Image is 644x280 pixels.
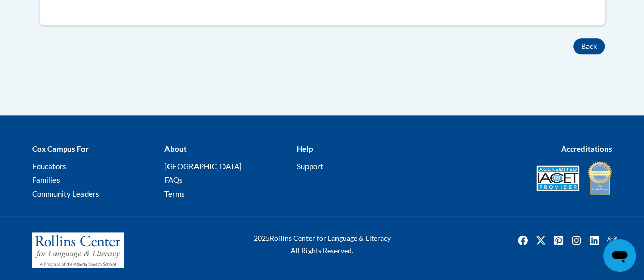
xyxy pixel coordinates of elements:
a: [GEOGRAPHIC_DATA] [164,162,241,171]
b: Help [296,144,312,153]
img: Twitter icon [533,232,549,248]
b: Cox Campus For [32,144,89,153]
a: Facebook [515,232,531,248]
a: Community Leaders [32,189,99,198]
button: Back [573,38,605,54]
span: 2025 [254,234,270,242]
img: Facebook group icon [604,232,620,248]
a: Terms [164,189,184,198]
a: Pinterest [550,232,567,248]
img: Pinterest icon [550,232,567,248]
a: Twitter [533,232,549,248]
img: LinkedIn icon [586,232,602,248]
a: Linkedin [586,232,602,248]
a: Instagram [568,232,584,248]
img: Instagram icon [568,232,584,248]
img: Facebook icon [515,232,531,248]
div: Rollins Center for Language & Literacy All Rights Reserved. [223,232,422,257]
a: Educators [32,162,66,171]
a: Facebook Group [604,232,620,248]
img: Rollins Center for Language & Literacy - A Program of the Atlanta Speech School [32,232,124,268]
b: Accreditations [561,144,612,153]
a: Support [296,162,323,171]
a: Families [32,175,60,184]
iframe: Button to launch messaging window [603,239,636,272]
b: About [164,144,186,153]
img: Accredited IACET® Provider [536,165,579,191]
a: FAQs [164,175,182,184]
img: IDA® Accredited [587,160,612,196]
